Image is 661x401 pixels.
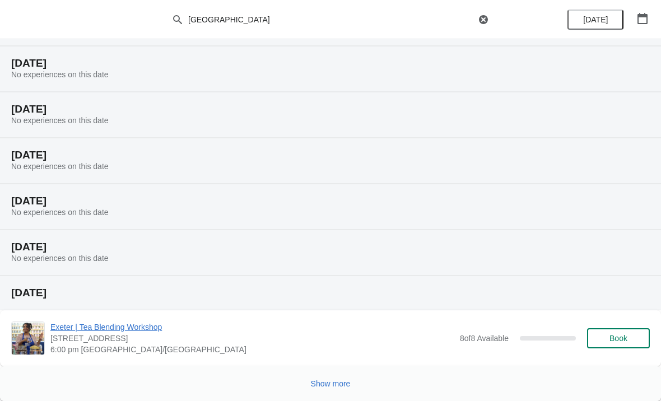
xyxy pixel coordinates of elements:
[311,379,351,388] span: Show more
[583,15,608,24] span: [DATE]
[11,254,109,263] span: No experiences on this date
[50,321,454,333] span: Exeter | Tea Blending Workshop
[11,150,650,161] h2: [DATE]
[609,334,627,343] span: Book
[11,70,109,79] span: No experiences on this date
[11,116,109,125] span: No experiences on this date
[50,344,454,355] span: 6:00 pm [GEOGRAPHIC_DATA]/[GEOGRAPHIC_DATA]
[12,322,44,355] img: Exeter | Tea Blending Workshop | 46 High Street, Exeter, EX4 3DJ | 6:00 pm Europe/London
[587,328,650,348] button: Book
[306,374,355,394] button: Show more
[478,14,489,25] button: Clear
[11,241,650,253] h2: [DATE]
[11,162,109,171] span: No experiences on this date
[50,333,454,344] span: [STREET_ADDRESS]
[567,10,623,30] button: [DATE]
[11,58,650,69] h2: [DATE]
[11,287,650,299] h2: [DATE]
[11,104,650,115] h2: [DATE]
[11,208,109,217] span: No experiences on this date
[11,195,650,207] h2: [DATE]
[188,10,476,30] input: Search
[460,334,509,343] span: 8 of 8 Available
